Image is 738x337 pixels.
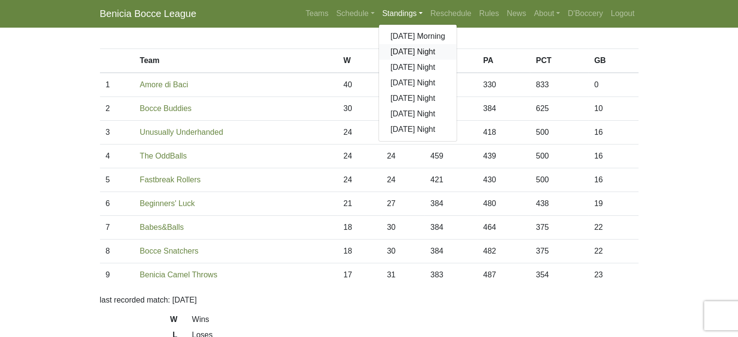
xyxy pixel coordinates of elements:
a: Fastbreak Rollers [140,176,200,184]
td: 464 [477,216,530,240]
a: [DATE] Night [379,106,457,122]
td: 7 [100,216,134,240]
a: Logout [607,4,639,23]
td: 18 [338,216,381,240]
a: [DATE] Night [379,60,457,75]
td: 30 [381,216,425,240]
td: 384 [425,240,477,263]
td: 384 [425,216,477,240]
a: D'Boccery [564,4,607,23]
td: 24 [338,144,381,168]
td: 16 [589,121,639,144]
a: Rules [475,4,503,23]
a: News [503,4,530,23]
td: 625 [530,97,588,121]
td: 354 [530,263,588,287]
th: Team [134,49,338,73]
td: 17 [338,263,381,287]
td: 24 [338,121,381,144]
td: 384 [477,97,530,121]
td: 487 [477,263,530,287]
td: 3 [100,121,134,144]
td: 500 [530,168,588,192]
a: The OddBalls [140,152,187,160]
td: 24 [381,168,425,192]
td: 439 [477,144,530,168]
td: 430 [477,168,530,192]
td: 24 [381,144,425,168]
td: 16 [589,144,639,168]
td: 30 [381,240,425,263]
td: 500 [530,144,588,168]
td: 22 [589,240,639,263]
a: Schedule [332,4,378,23]
th: PCT [530,49,588,73]
td: 459 [425,144,477,168]
td: 375 [530,240,588,263]
td: 500 [530,121,588,144]
td: 375 [530,216,588,240]
a: [DATE] Night [379,44,457,60]
td: 27 [381,192,425,216]
p: last recorded match: [DATE] [100,294,639,306]
a: Benicia Camel Throws [140,271,217,279]
a: [DATE] Night [379,91,457,106]
dt: W [93,314,185,329]
td: 4 [100,144,134,168]
a: Beginners' Luck [140,199,195,208]
td: 40 [338,73,381,97]
a: [DATE] Morning [379,29,457,44]
th: W [338,49,381,73]
td: 384 [425,192,477,216]
a: Bocce Snatchers [140,247,198,255]
a: [DATE] Night [379,122,457,137]
td: 418 [477,121,530,144]
td: 438 [530,192,588,216]
a: Bocce Buddies [140,104,192,112]
div: Standings [378,24,458,142]
td: 833 [530,73,588,97]
a: Babes&Balls [140,223,184,231]
td: 22 [589,216,639,240]
td: 480 [477,192,530,216]
td: 0 [589,73,639,97]
a: About [530,4,564,23]
td: 6 [100,192,134,216]
a: Reschedule [426,4,476,23]
a: Benicia Bocce League [100,4,197,23]
dd: Wins [185,314,646,325]
td: 421 [425,168,477,192]
td: 383 [425,263,477,287]
a: Unusually Underhanded [140,128,223,136]
td: 19 [589,192,639,216]
td: 18 [338,240,381,263]
td: 8 [100,240,134,263]
td: 330 [477,73,530,97]
a: [DATE] Night [379,75,457,91]
td: 5 [100,168,134,192]
td: 1 [100,73,134,97]
td: 23 [589,263,639,287]
a: Teams [302,4,332,23]
td: 30 [338,97,381,121]
a: Standings [378,4,426,23]
td: 24 [338,168,381,192]
td: 9 [100,263,134,287]
td: 482 [477,240,530,263]
td: 16 [589,168,639,192]
td: 2 [100,97,134,121]
th: PA [477,49,530,73]
td: 10 [589,97,639,121]
td: 21 [338,192,381,216]
a: Amore di Baci [140,80,188,89]
th: GB [589,49,639,73]
td: 31 [381,263,425,287]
